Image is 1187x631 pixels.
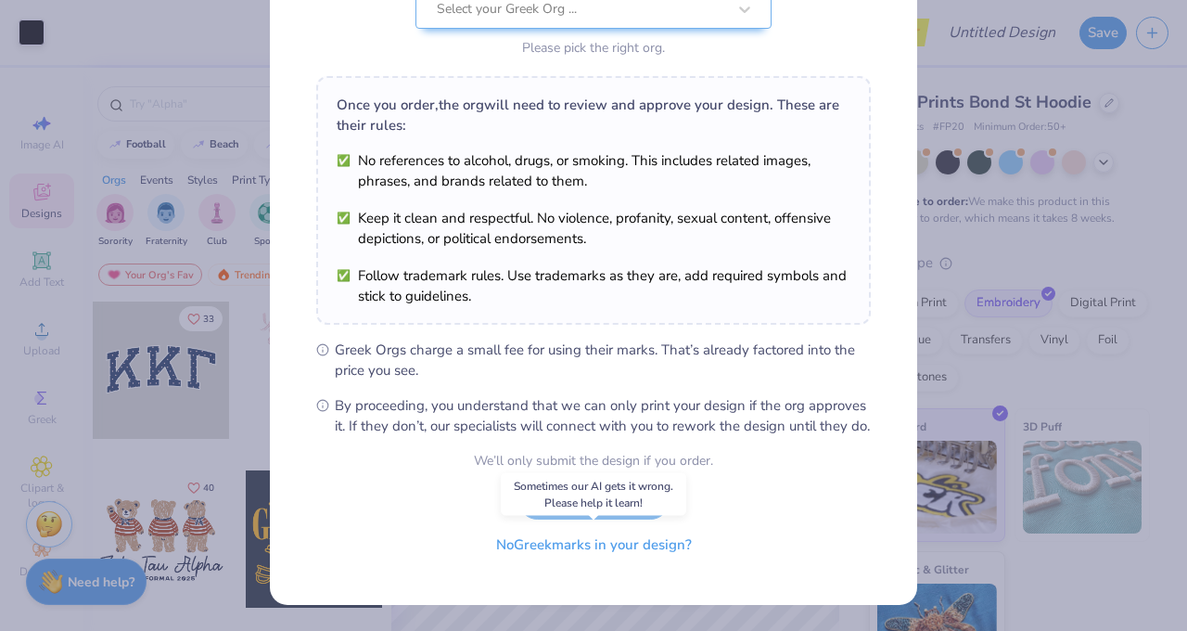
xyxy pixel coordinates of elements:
div: Please pick the right org. [415,38,772,58]
div: Once you order, the org will need to review and approve your design. These are their rules: [337,95,850,135]
div: Sometimes our AI gets it wrong. Please help it learn! [501,473,686,516]
li: Follow trademark rules. Use trademarks as they are, add required symbols and stick to guidelines. [337,265,850,306]
li: No references to alcohol, drugs, or smoking. This includes related images, phrases, and brands re... [337,150,850,191]
div: We’ll only submit the design if you order. [474,451,713,470]
span: Greek Orgs charge a small fee for using their marks. That’s already factored into the price you see. [335,340,871,380]
li: Keep it clean and respectful. No violence, profanity, sexual content, offensive depictions, or po... [337,208,850,249]
span: By proceeding, you understand that we can only print your design if the org approves it. If they ... [335,395,871,436]
button: NoGreekmarks in your design? [480,526,708,564]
